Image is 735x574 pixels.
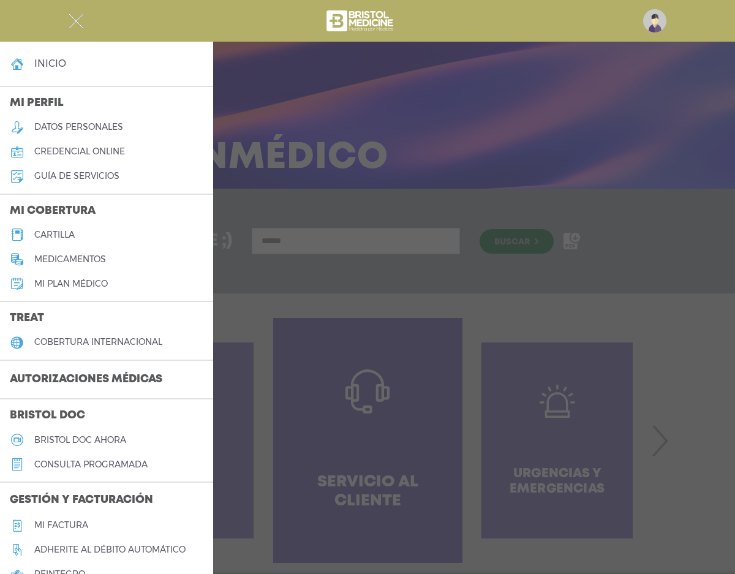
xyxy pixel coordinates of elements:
[34,459,148,470] h5: consulta programada
[34,545,186,555] h5: Adherite al débito automático
[34,279,108,289] h5: Mi plan médico
[34,146,125,157] h5: credencial online
[34,58,66,69] h4: inicio
[643,9,666,32] img: profile-placeholder.svg
[34,435,126,445] h5: Bristol doc ahora
[325,6,398,36] img: bristol-medicine-blanco.png
[34,171,119,181] h5: guía de servicios
[34,337,162,347] h5: cobertura internacional
[34,520,88,531] h5: Mi factura
[34,122,123,132] h5: datos personales
[69,13,84,29] img: Cober_menu-close-white.svg
[34,230,75,240] h5: cartilla
[34,254,106,265] h5: medicamentos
